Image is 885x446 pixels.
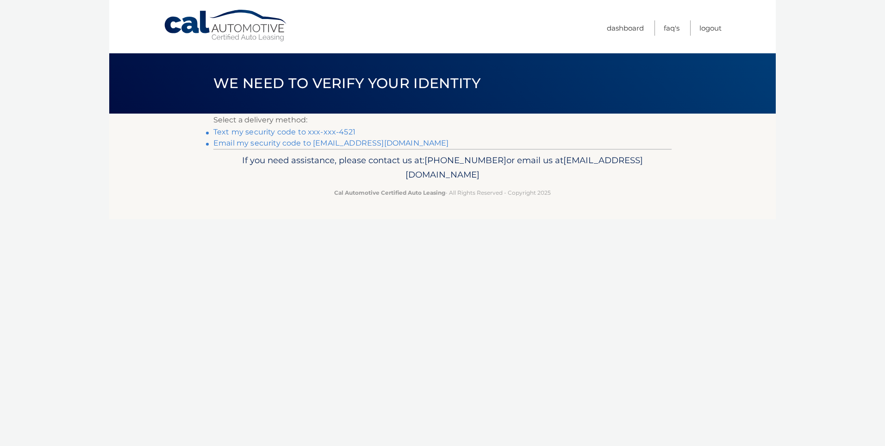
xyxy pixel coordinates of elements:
[664,20,679,36] a: FAQ's
[219,153,666,183] p: If you need assistance, please contact us at: or email us at
[219,188,666,198] p: - All Rights Reserved - Copyright 2025
[334,189,445,196] strong: Cal Automotive Certified Auto Leasing
[424,155,506,166] span: [PHONE_NUMBER]
[213,114,672,127] p: Select a delivery method:
[699,20,722,36] a: Logout
[213,75,480,92] span: We need to verify your identity
[163,9,288,42] a: Cal Automotive
[213,127,355,136] a: Text my security code to xxx-xxx-4521
[213,139,449,147] a: Email my security code to [EMAIL_ADDRESS][DOMAIN_NAME]
[607,20,644,36] a: Dashboard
